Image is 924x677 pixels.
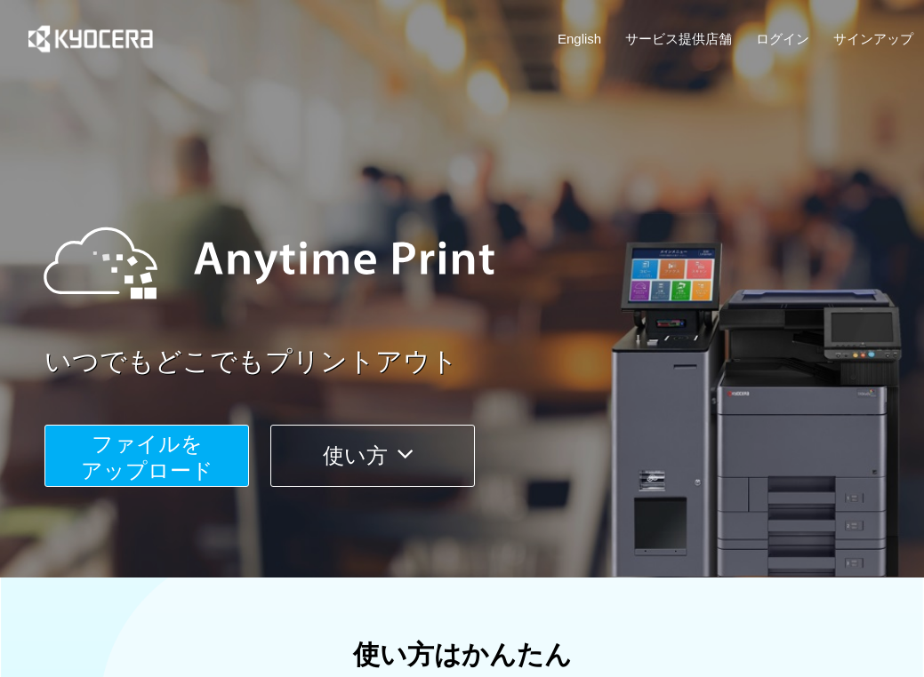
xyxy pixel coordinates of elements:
a: サービス提供店舗 [625,29,732,48]
button: ファイルを​​アップロード [44,425,249,487]
button: 使い方 [270,425,475,487]
a: サインアップ [833,29,913,48]
a: いつでもどこでもプリントアウト [44,343,924,381]
span: ファイルを ​​アップロード [81,432,213,482]
a: English [558,29,601,48]
a: ログイン [756,29,809,48]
